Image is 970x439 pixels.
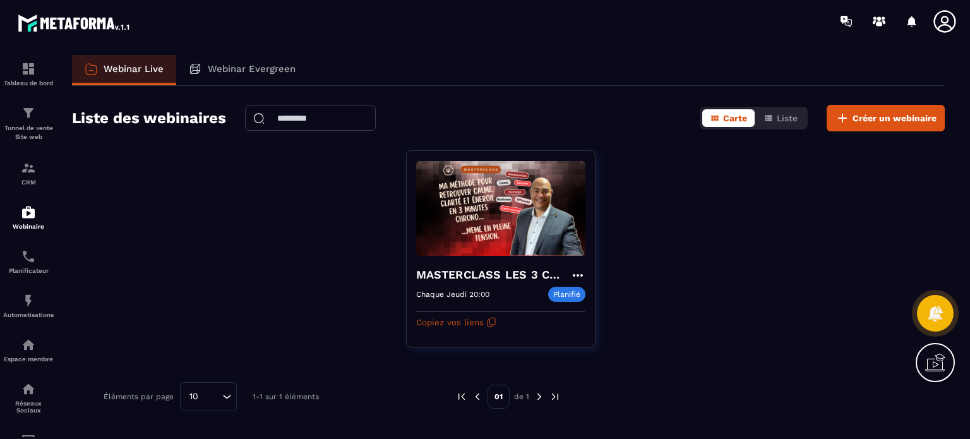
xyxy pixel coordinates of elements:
[702,109,755,127] button: Carte
[21,337,36,352] img: automations
[203,390,219,404] input: Search for option
[21,382,36,397] img: social-network
[180,382,237,411] div: Search for option
[756,109,805,127] button: Liste
[3,124,54,141] p: Tunnel de vente Site web
[21,249,36,264] img: scheduler
[72,105,226,131] h2: Liste des webinaires
[3,284,54,328] a: automationsautomationsAutomatisations
[72,55,176,85] a: Webinar Live
[21,160,36,176] img: formation
[514,392,529,402] p: de 1
[3,328,54,372] a: automationsautomationsEspace membre
[21,105,36,121] img: formation
[827,105,945,131] button: Créer un webinaire
[104,63,164,75] p: Webinar Live
[3,356,54,363] p: Espace membre
[777,113,798,123] span: Liste
[3,400,54,414] p: Réseaux Sociaux
[3,179,54,186] p: CRM
[21,205,36,220] img: automations
[3,195,54,239] a: automationsautomationsWebinaire
[723,113,747,123] span: Carte
[3,239,54,284] a: schedulerschedulerPlanificateur
[104,392,174,401] p: Éléments par page
[3,80,54,87] p: Tableau de bord
[3,151,54,195] a: formationformationCRM
[534,391,545,402] img: next
[3,267,54,274] p: Planificateur
[548,287,585,302] p: Planifié
[3,52,54,96] a: formationformationTableau de bord
[416,266,570,284] h4: MASTERCLASS LES 3 CLES CONCRÊTES POUR SURVIVRE MENTALEMENT
[853,112,937,124] span: Créer un webinaire
[416,160,585,256] img: webinar-background
[549,391,561,402] img: next
[185,390,203,404] span: 10
[208,63,296,75] p: Webinar Evergreen
[21,293,36,308] img: automations
[416,312,496,332] button: Copiez vos liens
[3,372,54,423] a: social-networksocial-networkRéseaux Sociaux
[3,223,54,230] p: Webinaire
[21,61,36,76] img: formation
[416,290,489,299] p: Chaque Jeudi 20:00
[472,391,483,402] img: prev
[3,96,54,151] a: formationformationTunnel de vente Site web
[456,391,467,402] img: prev
[18,11,131,34] img: logo
[488,385,510,409] p: 01
[253,392,319,401] p: 1-1 sur 1 éléments
[3,311,54,318] p: Automatisations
